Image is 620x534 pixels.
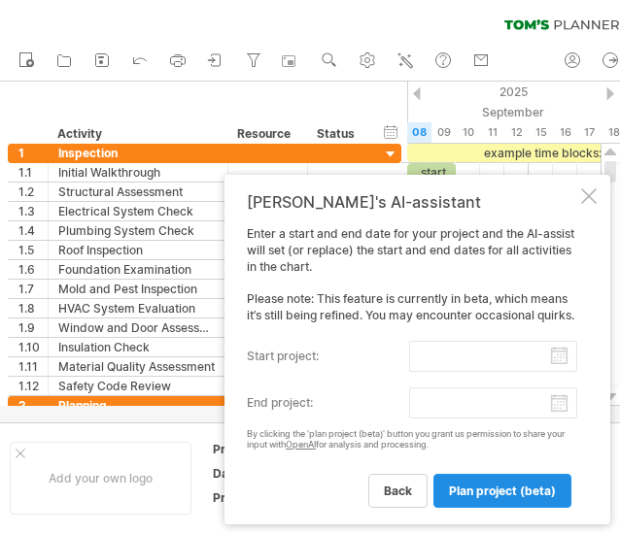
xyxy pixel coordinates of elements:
[58,163,218,182] div: Initial Walkthrough
[57,124,217,144] div: Activity
[58,377,218,395] div: Safety Code Review
[18,338,48,356] div: 1.10
[247,226,577,507] div: Enter a start and end date for your project and the AI-assist will set (or replace) the start and...
[553,122,577,143] div: Tuesday, 16 September 2025
[504,122,529,143] div: Friday, 12 September 2025
[247,192,577,212] div: [PERSON_NAME]'s AI-assistant
[18,144,48,162] div: 1
[18,377,48,395] div: 1.12
[58,202,218,220] div: Electrical System Check
[58,144,218,162] div: Inspection
[237,124,296,144] div: Resource
[58,241,218,259] div: Roof Inspection
[58,357,218,376] div: Material Quality Assessment
[18,221,48,240] div: 1.4
[247,429,577,451] div: By clicking the 'plan project (beta)' button you grant us permission to share your input with for...
[58,183,218,201] div: Structural Assessment
[10,442,191,515] div: Add your own logo
[18,163,48,182] div: 1.1
[368,474,428,508] a: back
[58,396,218,415] div: Planning
[213,465,320,482] div: Date:
[18,357,48,376] div: 1.11
[58,280,218,298] div: Mold and Pest Inspection
[18,183,48,201] div: 1.2
[58,338,218,356] div: Insulation Check
[58,260,218,279] div: Foundation Examination
[18,318,48,337] div: 1.9
[58,299,218,317] div: HVAC System Evaluation
[18,280,48,298] div: 1.7
[431,122,456,143] div: Tuesday, 9 September 2025
[58,318,218,337] div: Window and Door Assessment
[286,439,316,450] a: OpenAI
[18,241,48,259] div: 1.5
[58,221,218,240] div: Plumbing System Check
[384,484,412,498] span: back
[529,122,553,143] div: Monday, 15 September 2025
[18,202,48,220] div: 1.3
[407,122,431,143] div: Monday, 8 September 2025
[317,124,360,144] div: Status
[449,484,556,498] span: plan project (beta)
[407,163,456,182] div: start
[577,122,602,143] div: Wednesday, 17 September 2025
[213,489,320,506] div: Project Number
[18,299,48,317] div: 1.8
[247,341,409,372] label: start project:
[247,387,409,418] label: end project:
[18,260,48,279] div: 1.6
[456,122,480,143] div: Wednesday, 10 September 2025
[480,122,504,143] div: Thursday, 11 September 2025
[433,474,571,508] a: plan project (beta)
[213,441,320,457] div: Project:
[18,396,48,415] div: 2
